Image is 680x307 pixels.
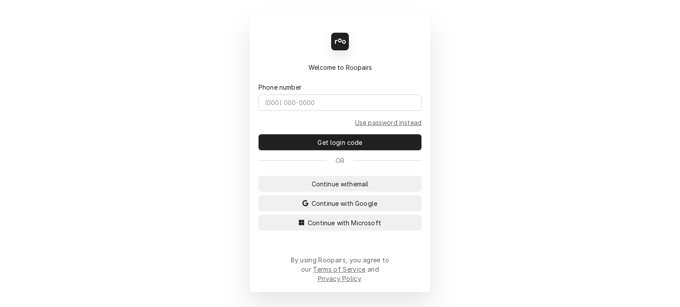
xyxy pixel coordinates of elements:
[310,179,371,189] span: Continue with email
[313,265,365,273] a: Terms of Service
[259,176,421,192] button: Continue withemail
[259,95,421,111] input: (000) 000-0000
[259,134,421,150] button: Get login code
[259,215,421,231] button: Continue with Microsoft
[259,156,421,165] div: Or
[316,138,364,147] span: Get login code
[259,63,421,72] div: Welcome to Roopairs
[259,195,421,211] button: Continue with Google
[355,118,421,127] a: Go to Phone and password form
[306,218,383,227] span: Continue with Microsoft
[310,199,379,208] span: Continue with Google
[259,83,301,92] label: Phone number
[318,275,361,282] a: Privacy Policy
[290,255,390,283] div: By using Roopairs, you agree to our and .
